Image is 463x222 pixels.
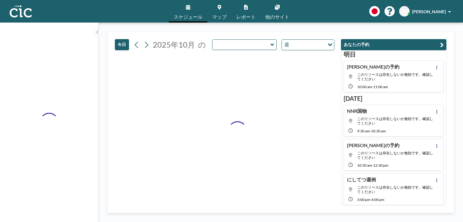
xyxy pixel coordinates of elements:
[357,116,433,125] span: このリソースは存在しないか無効です。確認してください
[347,142,399,148] h4: [PERSON_NAME]の予約
[282,40,334,50] div: Search for option
[344,51,444,58] h3: 明日
[10,5,32,17] img: organization-logo
[357,163,372,168] span: 10:30 AM
[198,40,206,49] span: の
[174,14,203,19] span: スケジュール
[401,9,408,14] span: AO
[344,95,444,102] h3: [DATE]
[357,85,372,89] span: 10:00 AM
[347,177,376,183] h4: にしてつ週例
[115,39,129,50] button: 今日
[283,41,290,49] span: 週
[371,129,386,133] span: 10:30 AM
[373,85,388,89] span: 11:00 AM
[370,197,371,202] span: -
[373,163,388,168] span: 12:30 PM
[212,14,227,19] span: マップ
[347,108,367,114] h4: NNR国物
[357,151,433,160] span: このリソースは存在しないか無効です。確認してください
[291,41,324,49] input: Search for option
[357,185,433,194] span: このリソースは存在しないか無効です。確認してください
[412,9,446,14] span: [PERSON_NAME]
[153,40,195,49] span: 2025年10月
[371,197,384,202] span: 4:00 PM
[347,64,399,70] h4: [PERSON_NAME]の予約
[265,14,289,19] span: 他のサイト
[372,163,373,168] span: -
[357,129,370,133] span: 9:30 AM
[372,85,373,89] span: -
[236,14,256,19] span: レポート
[357,197,370,202] span: 3:00 PM
[357,72,433,81] span: このリソースは存在しないか無効です。確認してください
[370,129,371,133] span: -
[341,39,446,50] button: あなたの予約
